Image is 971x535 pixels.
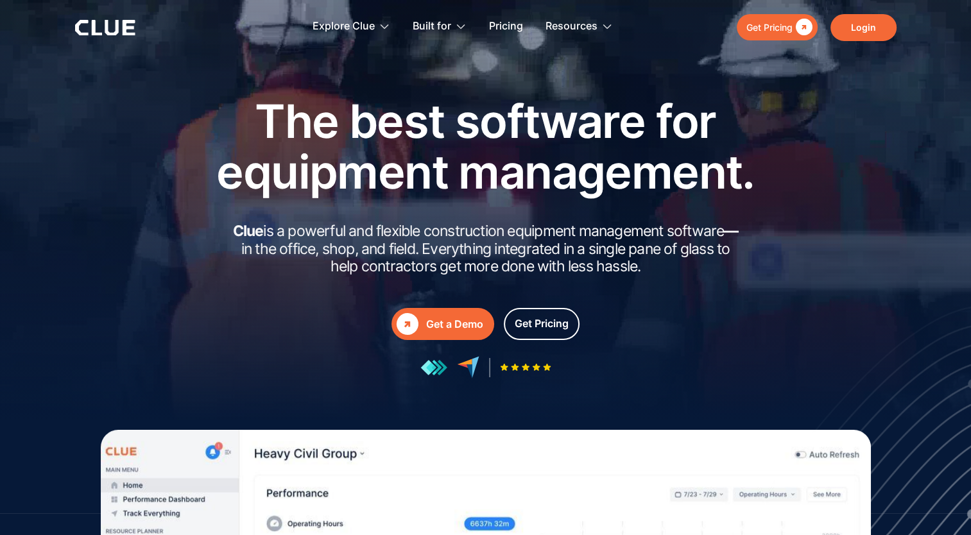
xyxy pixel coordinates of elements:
[233,222,264,240] strong: Clue
[426,316,483,332] div: Get a Demo
[724,222,738,240] strong: —
[457,356,479,378] img: reviews at capterra
[515,316,569,332] div: Get Pricing
[737,14,818,40] a: Get Pricing
[500,363,551,371] img: Five-star rating icon
[413,6,451,47] div: Built for
[197,96,775,197] h1: The best software for equipment management.
[413,6,467,47] div: Built for
[907,473,971,535] iframe: Chat Widget
[793,19,812,35] div: 
[313,6,375,47] div: Explore Clue
[313,6,390,47] div: Explore Clue
[420,359,447,376] img: reviews at getapp
[391,308,494,340] a: Get a Demo
[397,313,418,335] div: 
[489,6,523,47] a: Pricing
[546,6,597,47] div: Resources
[830,14,897,41] a: Login
[746,19,793,35] div: Get Pricing
[229,223,743,276] h2: is a powerful and flexible construction equipment management software in the office, shop, and fi...
[504,308,580,340] a: Get Pricing
[546,6,613,47] div: Resources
